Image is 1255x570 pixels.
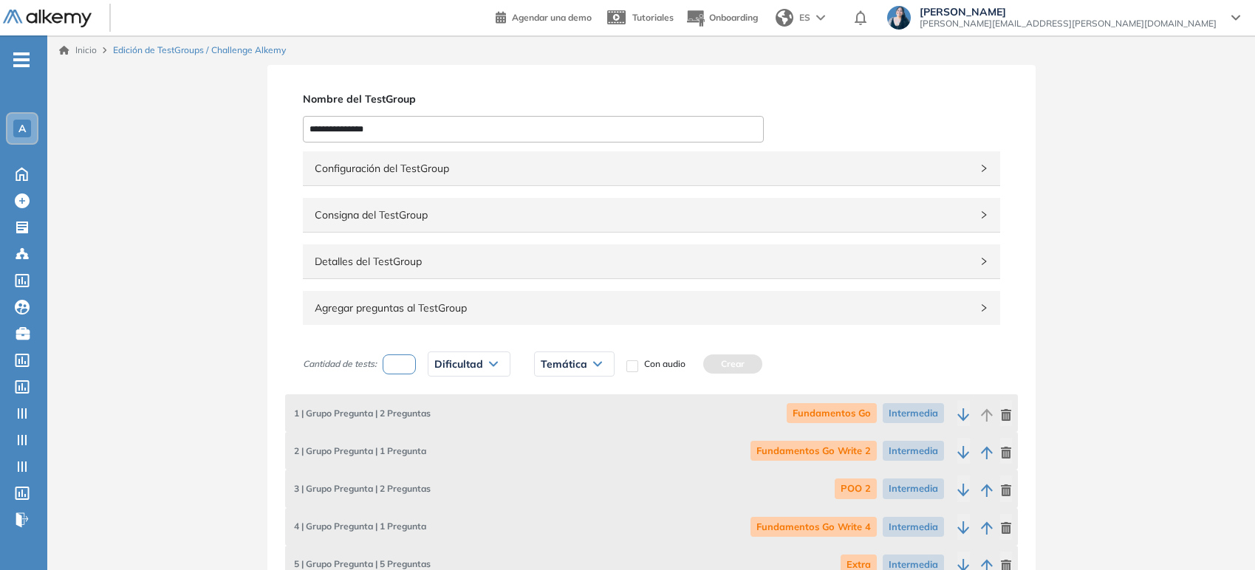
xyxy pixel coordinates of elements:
div: Configuración del TestGroup [303,151,1000,185]
span: 1 Pregunta [291,444,426,458]
span: right [979,164,988,173]
img: arrow [816,15,825,21]
i: - [13,58,30,61]
span: Onboarding [709,12,758,23]
span: Dificultad [434,358,483,370]
span: [PERSON_NAME][EMAIL_ADDRESS][PERSON_NAME][DOMAIN_NAME] [920,18,1217,30]
span: Cantidad de tests: [303,357,377,371]
span: right [979,210,988,219]
span: [PERSON_NAME] [920,6,1217,18]
span: ES [799,11,810,24]
div: Widget de chat [1181,499,1255,570]
span: right [979,303,988,312]
img: Logo [3,10,92,28]
span: Intermedia [883,441,944,461]
span: 2 Preguntas [291,407,431,420]
span: Detalles del TestGroup [315,253,971,269]
div: Agregar preguntas al TestGroup [303,291,1000,325]
span: Temática [541,358,587,370]
img: world [776,9,793,27]
span: 1 Pregunta [291,520,426,533]
span: Edición de TestGroups / Challenge Alkemy [113,44,286,57]
span: right [979,257,988,266]
div: Detalles del TestGroup [303,244,1000,278]
a: Inicio [59,44,97,57]
span: Configuración del TestGroup [315,160,971,176]
button: Onboarding [685,2,758,34]
span: Agendar una demo [512,12,592,23]
a: Agendar una demo [496,7,592,25]
span: Fundamentos Go Write 4 [750,517,877,537]
span: A [18,123,26,134]
span: Intermedia [883,517,944,537]
span: Con audio [644,357,685,371]
button: Crear [703,354,762,374]
div: Consigna del TestGroup [303,198,1000,232]
span: Tutoriales [632,12,674,23]
span: Intermedia [883,478,944,498]
span: 2 Preguntas [291,482,431,495]
span: POO 2 [835,478,877,498]
span: Fundamentos Go Write 2 [750,441,877,461]
span: Intermedia [883,403,944,423]
span: Consigna del TestGroup [315,207,971,223]
iframe: Chat Widget [1181,499,1255,570]
span: Nombre del TestGroup [303,92,416,107]
span: Fundamentos Go [787,403,877,423]
span: Agregar preguntas al TestGroup [315,300,971,316]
